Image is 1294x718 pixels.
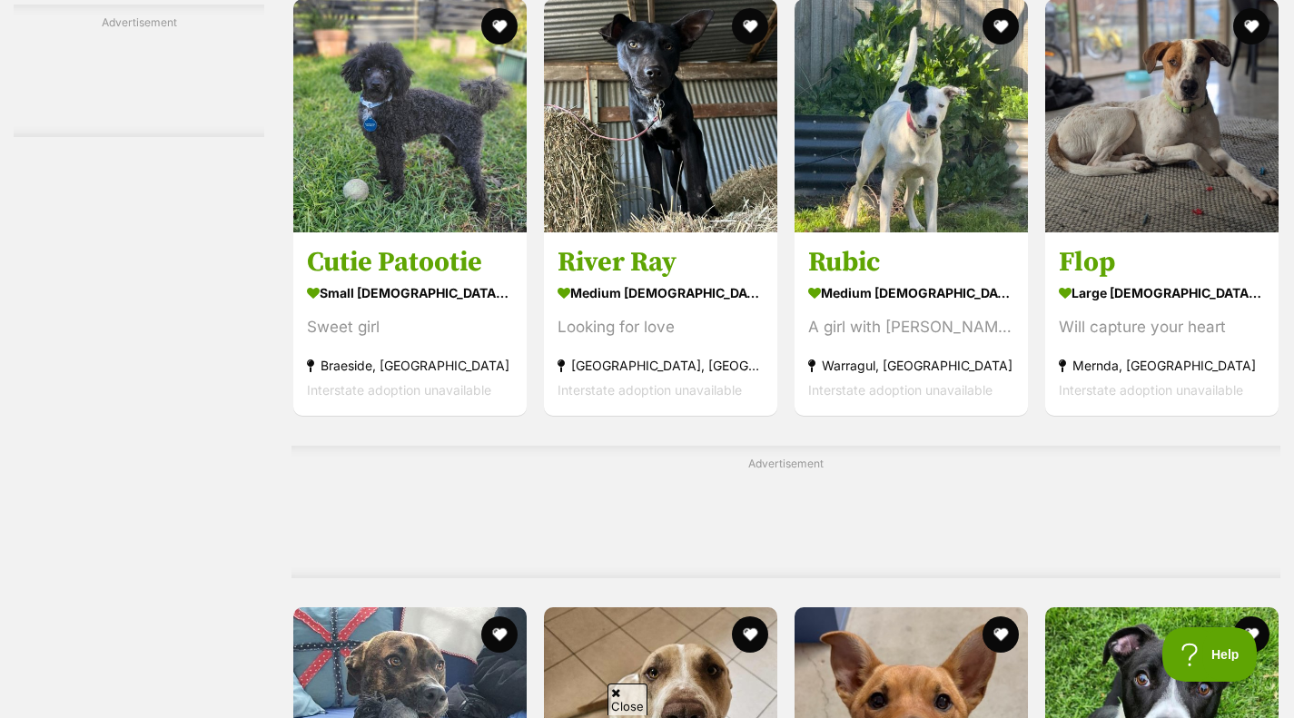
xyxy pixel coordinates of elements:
[1233,8,1269,44] button: favourite
[558,280,764,307] strong: medium [DEMOGRAPHIC_DATA] Dog
[1059,354,1265,379] strong: Mernda, [GEOGRAPHIC_DATA]
[307,316,513,340] div: Sweet girl
[808,280,1014,307] strong: medium [DEMOGRAPHIC_DATA] Dog
[808,316,1014,340] div: A girl with [PERSON_NAME]!
[307,354,513,379] strong: Braeside, [GEOGRAPHIC_DATA]
[1059,246,1265,280] h3: Flop
[1059,316,1265,340] div: Will capture your heart
[558,354,764,379] strong: [GEOGRAPHIC_DATA], [GEOGRAPHIC_DATA]
[307,383,491,398] span: Interstate adoption unavailable
[1162,627,1258,682] iframe: Help Scout Beacon - Open
[1045,232,1279,417] a: Flop large [DEMOGRAPHIC_DATA] Dog Will capture your heart Mernda, [GEOGRAPHIC_DATA] Interstate ad...
[481,8,518,44] button: favourite
[808,246,1014,280] h3: Rubic
[291,446,1280,578] div: Advertisement
[808,354,1014,379] strong: Warragul, [GEOGRAPHIC_DATA]
[795,232,1028,417] a: Rubic medium [DEMOGRAPHIC_DATA] Dog A girl with [PERSON_NAME]! Warragul, [GEOGRAPHIC_DATA] Inters...
[1059,280,1265,307] strong: large [DEMOGRAPHIC_DATA] Dog
[808,383,993,398] span: Interstate adoption unavailable
[544,232,777,417] a: River Ray medium [DEMOGRAPHIC_DATA] Dog Looking for love [GEOGRAPHIC_DATA], [GEOGRAPHIC_DATA] Int...
[307,280,513,307] strong: small [DEMOGRAPHIC_DATA] Dog
[607,684,647,715] span: Close
[1233,616,1269,653] button: favourite
[481,616,518,653] button: favourite
[558,246,764,280] h3: River Ray
[732,616,768,653] button: favourite
[1059,383,1243,398] span: Interstate adoption unavailable
[307,246,513,280] h3: Cutie Patootie
[558,316,764,340] div: Looking for love
[732,8,768,44] button: favourite
[983,8,1019,44] button: favourite
[293,232,527,417] a: Cutie Patootie small [DEMOGRAPHIC_DATA] Dog Sweet girl Braeside, [GEOGRAPHIC_DATA] Interstate ado...
[983,616,1019,653] button: favourite
[14,5,264,137] div: Advertisement
[558,383,742,398] span: Interstate adoption unavailable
